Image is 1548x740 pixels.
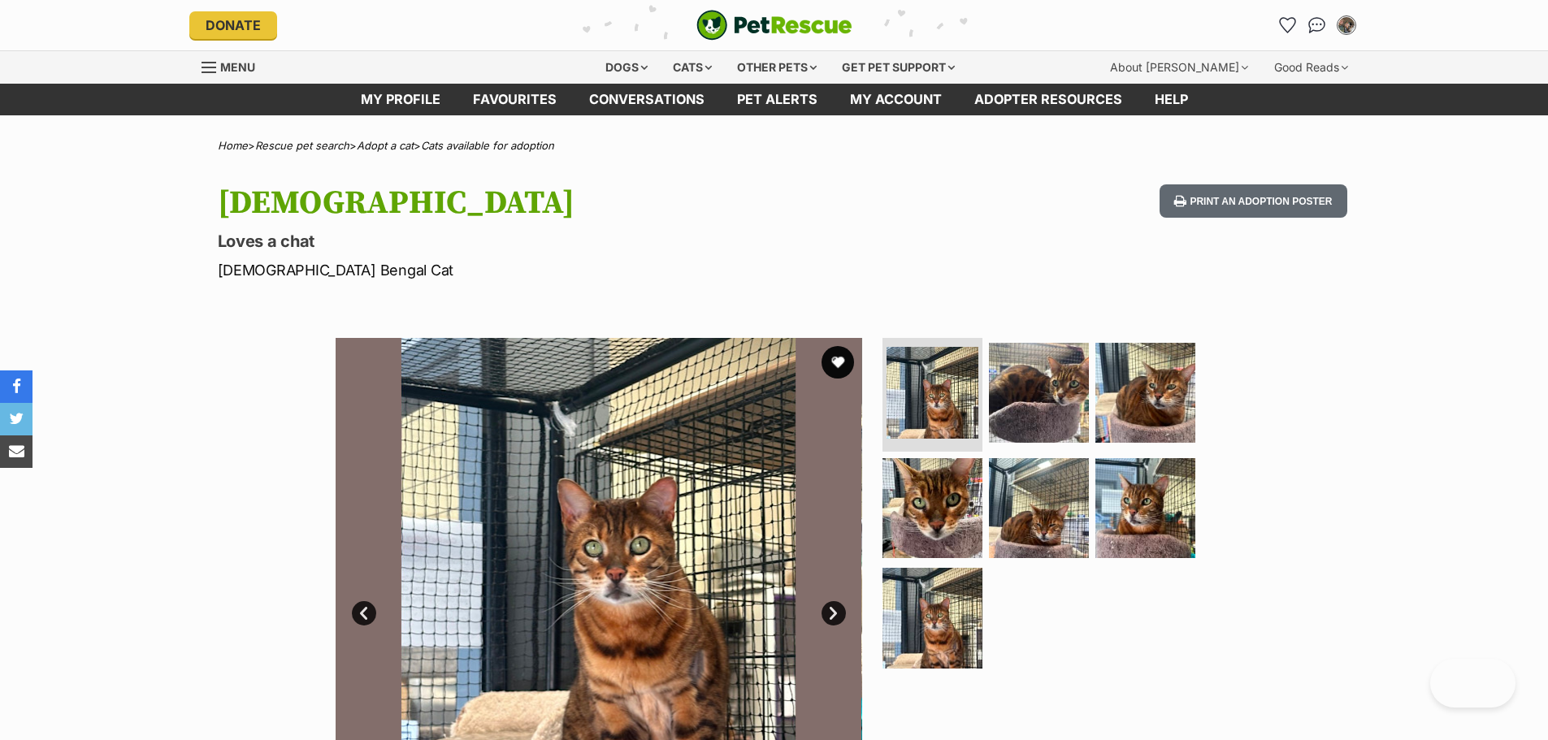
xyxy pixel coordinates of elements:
a: Pet alerts [721,84,834,115]
img: Photo of Zeus [989,343,1089,443]
a: Prev [352,601,376,625]
img: Byron Trichardt profile pic [1338,17,1355,33]
a: Favourites [457,84,573,115]
img: Photo of Zeus [887,347,978,439]
button: favourite [822,346,854,379]
img: Photo of Zeus [989,458,1089,558]
div: > > > [177,140,1372,152]
a: Next [822,601,846,625]
img: Photo of Zeus [1095,458,1195,558]
span: Menu [220,60,255,74]
a: Favourites [1275,12,1301,38]
div: About [PERSON_NAME] [1099,51,1260,84]
a: PetRescue [696,10,852,41]
div: Other pets [726,51,828,84]
a: Menu [202,51,267,80]
a: conversations [573,84,721,115]
img: Photo of Zeus [882,568,982,668]
div: Good Reads [1263,51,1359,84]
div: Dogs [594,51,659,84]
img: chat-41dd97257d64d25036548639549fe6c8038ab92f7586957e7f3b1b290dea8141.svg [1308,17,1325,33]
div: Cats [661,51,723,84]
a: Donate [189,11,277,39]
a: Adopter resources [958,84,1138,115]
p: [DEMOGRAPHIC_DATA] Bengal Cat [218,259,905,281]
a: Home [218,139,248,152]
ul: Account quick links [1275,12,1359,38]
a: My account [834,84,958,115]
img: Photo of Zeus [1095,343,1195,443]
img: logo-cat-932fe2b9b8326f06289b0f2fb663e598f794de774fb13d1741a6617ecf9a85b4.svg [696,10,852,41]
iframe: Help Scout Beacon - Open [1430,659,1515,708]
h1: [DEMOGRAPHIC_DATA] [218,184,905,222]
a: My profile [345,84,457,115]
button: Print an adoption poster [1160,184,1346,218]
p: Loves a chat [218,230,905,253]
a: Adopt a cat [357,139,414,152]
a: Conversations [1304,12,1330,38]
a: Cats available for adoption [421,139,554,152]
a: Help [1138,84,1204,115]
img: Photo of Zeus [882,458,982,558]
button: My account [1333,12,1359,38]
div: Get pet support [830,51,966,84]
a: Rescue pet search [255,139,349,152]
